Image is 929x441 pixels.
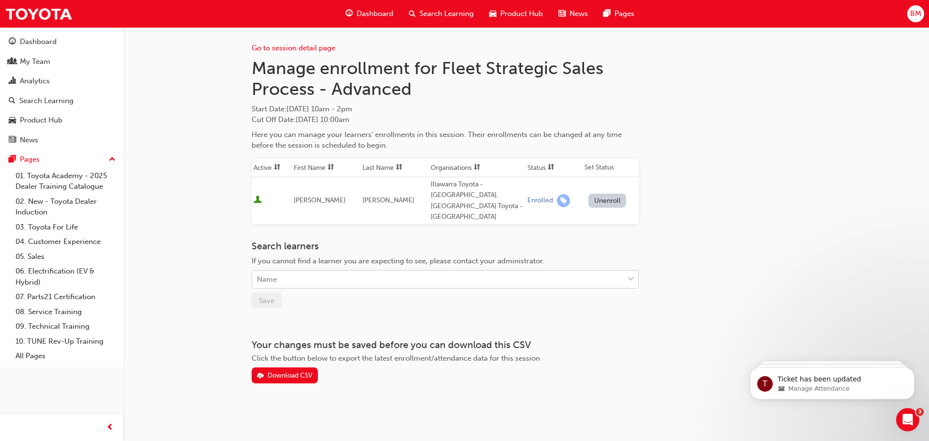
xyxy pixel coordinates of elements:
[12,234,120,249] a: 04. Customer Experience
[4,53,120,71] a: My Team
[500,8,543,19] span: Product Hub
[292,159,360,177] th: Toggle SortBy
[583,159,638,177] th: Set Status
[338,4,401,24] a: guage-iconDashboard
[257,274,277,285] div: Name
[548,164,554,172] span: sorting-icon
[286,105,352,113] span: [DATE] 10am - 2pm
[4,131,120,149] a: News
[252,44,335,52] a: Go to session detail page
[357,8,393,19] span: Dashboard
[12,168,120,194] a: 01. Toyota Academy - 2025 Dealer Training Catalogue
[9,155,16,164] span: pages-icon
[569,8,588,19] span: News
[12,220,120,235] a: 03. Toyota For Life
[9,97,15,106] span: search-icon
[12,249,120,264] a: 05. Sales
[596,4,642,24] a: pages-iconPages
[328,164,334,172] span: sorting-icon
[401,4,481,24] a: search-iconSearch Learning
[252,354,540,363] span: Click the button below to export the latest enrollment/attendance data for this session
[12,194,120,220] a: 02. New - Toyota Dealer Induction
[362,196,414,204] span: [PERSON_NAME]
[252,129,639,151] div: Here you can manage your learners' enrollments in this session. Their enrollments can be changed ...
[4,111,120,129] a: Product Hub
[12,349,120,364] a: All Pages
[474,164,480,172] span: sorting-icon
[916,408,924,416] span: 3
[4,92,120,110] a: Search Learning
[360,159,429,177] th: Toggle SortBy
[527,196,553,205] div: Enrolled
[5,3,73,25] img: Trak
[12,334,120,349] a: 10. TUNE Rev-Up Training
[9,58,16,66] span: people-icon
[525,159,583,177] th: Toggle SortBy
[481,4,551,24] a: car-iconProduct Hub
[557,194,570,207] span: learningRecordVerb_ENROLL-icon
[252,339,639,350] h3: Your changes must be saved before you can download this CSV
[274,164,281,172] span: sorting-icon
[396,164,403,172] span: sorting-icon
[429,159,525,177] th: Toggle SortBy
[907,5,924,22] button: BM
[252,159,292,177] th: Toggle SortBy
[489,8,496,20] span: car-icon
[603,8,611,20] span: pages-icon
[20,115,62,126] div: Product Hub
[4,33,120,51] a: Dashboard
[20,36,57,47] div: Dashboard
[252,292,282,308] button: Save
[12,304,120,319] a: 08. Service Training
[12,319,120,334] a: 09. Technical Training
[910,8,921,19] span: BM
[294,196,345,204] span: [PERSON_NAME]
[252,241,639,252] h3: Search learners
[4,72,120,90] a: Analytics
[20,56,50,67] div: My Team
[4,31,120,151] button: DashboardMy TeamAnalyticsSearch LearningProduct HubNews
[896,408,919,431] iframe: Intercom live chat
[4,151,120,168] button: Pages
[12,264,120,289] a: 06. Electrification (EV & Hybrid)
[9,38,16,46] span: guage-icon
[9,136,16,145] span: news-icon
[12,289,120,304] a: 07. Parts21 Certification
[252,115,349,124] span: Cut Off Date : [DATE] 10:00am
[257,372,264,380] span: download-icon
[409,8,416,20] span: search-icon
[345,8,353,20] span: guage-icon
[20,154,40,165] div: Pages
[551,4,596,24] a: news-iconNews
[588,194,626,208] button: Unenroll
[254,196,262,205] span: User is active
[20,76,50,87] div: Analytics
[252,104,639,115] span: Start Date :
[628,274,634,286] span: down-icon
[431,179,524,223] div: Illawarra Toyota - [GEOGRAPHIC_DATA], [GEOGRAPHIC_DATA] Toyota - [GEOGRAPHIC_DATA]
[106,422,114,434] span: prev-icon
[9,116,16,125] span: car-icon
[252,58,639,100] h1: Manage enrollment for Fleet Strategic Sales Process - Advanced
[420,8,474,19] span: Search Learning
[109,153,116,166] span: up-icon
[252,367,318,383] button: Download CSV
[735,347,929,415] iframe: Intercom notifications message
[252,257,544,265] span: If you cannot find a learner you are expecting to see, please contact your administrator.
[614,8,634,19] span: Pages
[268,371,313,380] div: Download CSV
[19,95,74,106] div: Search Learning
[20,135,38,146] div: News
[558,8,566,20] span: news-icon
[9,77,16,86] span: chart-icon
[259,296,274,305] span: Save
